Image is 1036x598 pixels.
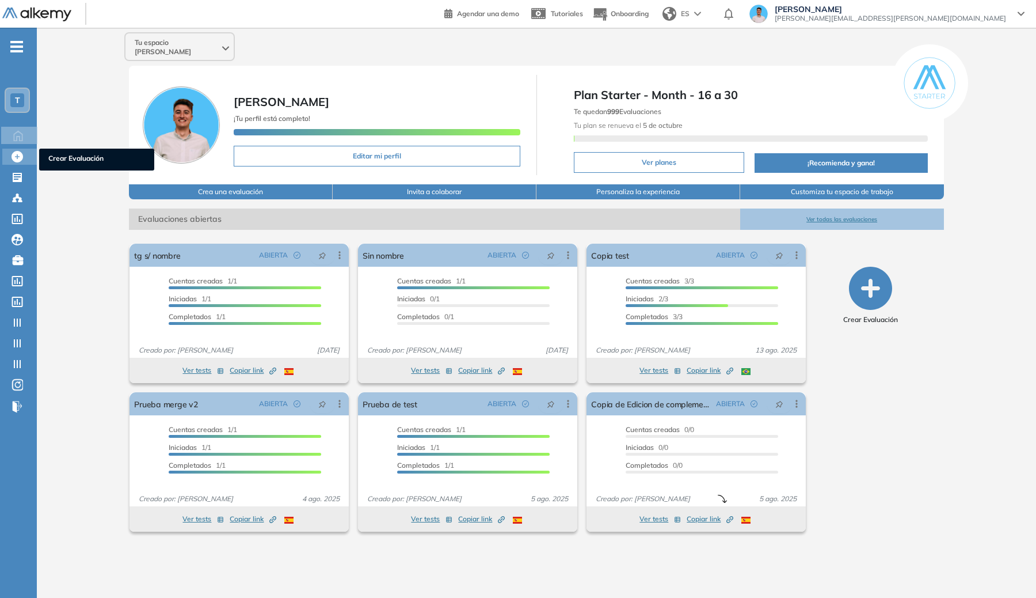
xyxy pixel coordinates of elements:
span: Copiar link [230,365,276,376]
button: pushpin [310,246,335,264]
span: [DATE] [541,345,573,355]
button: Ver tests [182,512,224,526]
a: Copia de Edicion de complementarias [591,392,711,415]
span: [DATE] [313,345,344,355]
button: pushpin [767,395,792,413]
img: ESP [513,517,522,524]
span: Copiar link [687,365,733,376]
button: Crear Evaluación [843,267,898,325]
span: Completados [169,461,211,470]
span: ABIERTA [716,250,745,260]
span: 0/0 [626,461,683,470]
span: [PERSON_NAME] [234,94,329,109]
span: 1/1 [169,294,211,303]
span: Copiar link [458,514,505,524]
span: check-circle [751,252,757,259]
span: pushpin [775,251,783,260]
button: Ver tests [639,512,681,526]
a: Prueba merge v2 [134,392,197,415]
a: Prueba de test [363,392,417,415]
span: 1/1 [397,461,454,470]
span: Tutoriales [551,9,583,18]
span: 1/1 [169,425,237,434]
span: Iniciadas [397,294,425,303]
img: world [662,7,676,21]
button: Ver tests [411,364,452,377]
span: pushpin [318,399,326,408]
img: Logo [2,7,71,22]
span: ABIERTA [487,399,516,409]
button: Ver planes [574,152,745,173]
button: Personaliza la experiencia [536,184,740,199]
span: 1/1 [397,277,466,285]
span: check-circle [522,252,529,259]
span: check-circle [294,252,300,259]
button: Editar mi perfil [234,146,520,166]
button: pushpin [538,246,563,264]
button: Customiza tu espacio de trabajo [740,184,944,199]
span: Completados [397,312,440,321]
button: pushpin [767,246,792,264]
img: BRA [741,368,751,375]
a: Sin nombre [363,244,403,267]
span: pushpin [547,399,555,408]
button: Ver todas las evaluaciones [740,209,944,230]
span: 5 ago. 2025 [755,494,801,504]
span: Completados [397,461,440,470]
a: Agendar una demo [444,6,519,20]
span: Iniciadas [397,443,425,452]
span: Iniciadas [626,443,654,452]
span: 5 ago. 2025 [526,494,573,504]
span: T [15,96,20,105]
a: Copia test [591,244,629,267]
span: Completados [626,461,668,470]
button: Copiar link [458,512,505,526]
img: ESP [284,368,294,375]
button: Copiar link [687,364,733,377]
span: Creado por: [PERSON_NAME] [363,345,466,355]
span: pushpin [318,251,326,260]
span: Cuentas creadas [626,425,680,434]
button: Crea una evaluación [129,184,333,199]
button: ¡Recomienda y gana! [755,153,927,173]
button: Copiar link [458,364,505,377]
span: ABIERTA [259,250,288,260]
img: ESP [513,368,522,375]
span: 0/0 [626,443,668,452]
span: [PERSON_NAME] [775,5,1006,14]
span: Completados [626,312,668,321]
span: Creado por: [PERSON_NAME] [591,494,695,504]
span: 1/1 [169,277,237,285]
span: ABIERTA [259,399,288,409]
button: pushpin [538,395,563,413]
a: tg s/ nombre [134,244,180,267]
span: Completados [169,312,211,321]
span: Creado por: [PERSON_NAME] [134,494,238,504]
span: 0/1 [397,294,440,303]
span: Plan Starter - Month - 16 a 30 [574,86,928,104]
span: Copiar link [458,365,505,376]
i: - [10,46,23,48]
span: 13 ago. 2025 [751,345,801,355]
span: Evaluaciones abiertas [129,209,740,230]
span: 1/1 [169,443,211,452]
span: check-circle [522,400,529,407]
span: check-circle [751,400,757,407]
span: 1/1 [169,312,226,321]
span: 4 ago. 2025 [298,494,344,504]
button: Invita a colaborar [333,184,536,199]
b: 999 [607,107,619,116]
span: pushpin [775,399,783,408]
span: Creado por: [PERSON_NAME] [363,494,466,504]
iframe: Chat Widget [978,543,1036,598]
span: 3/3 [626,277,694,285]
span: Cuentas creadas [397,277,451,285]
button: Ver tests [639,364,681,377]
span: Cuentas creadas [397,425,451,434]
span: Cuentas creadas [169,425,223,434]
span: Cuentas creadas [169,277,223,285]
button: Copiar link [230,364,276,377]
img: ESP [741,517,751,524]
span: Creado por: [PERSON_NAME] [591,345,695,355]
img: arrow [694,12,701,16]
